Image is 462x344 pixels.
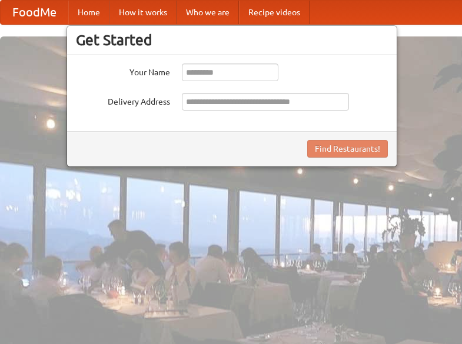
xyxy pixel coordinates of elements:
[76,93,170,108] label: Delivery Address
[1,1,68,24] a: FoodMe
[177,1,239,24] a: Who we are
[68,1,109,24] a: Home
[307,140,388,158] button: Find Restaurants!
[76,64,170,78] label: Your Name
[239,1,310,24] a: Recipe videos
[109,1,177,24] a: How it works
[76,31,388,49] h3: Get Started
